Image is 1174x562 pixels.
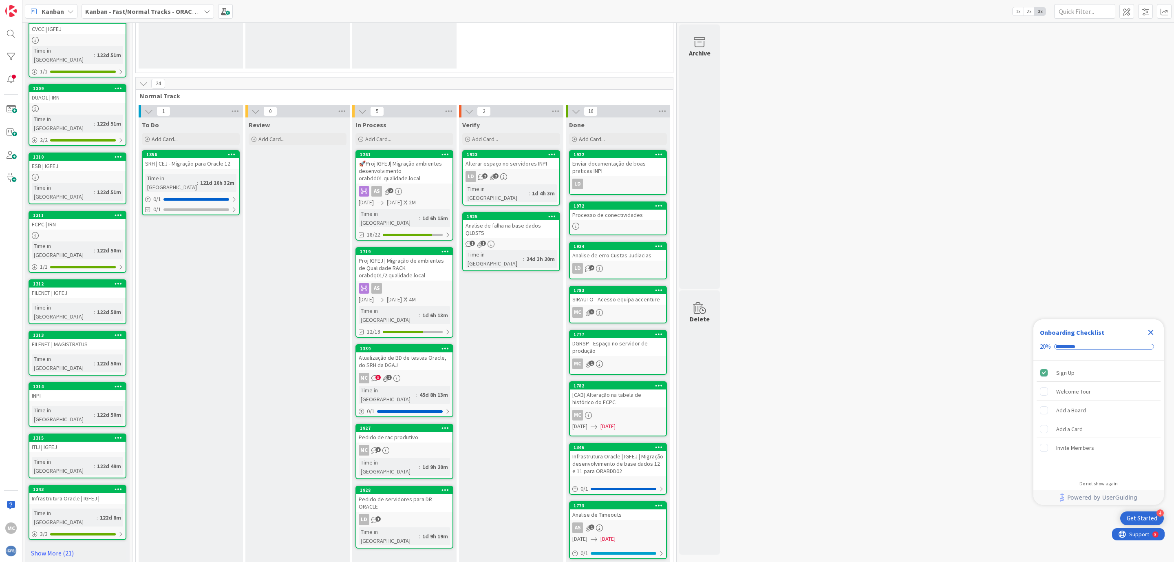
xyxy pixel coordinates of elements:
[589,361,594,366] span: 1
[574,243,666,249] div: 1924
[1056,368,1075,378] div: Sign Up
[29,434,126,452] div: 1315ITIJ | IGFEJ
[589,265,594,270] span: 2
[572,179,583,189] div: LD
[570,444,666,476] div: 1346Infrastrutura Oracle | IGFEJ | Migração desenvolvimento de base dados 12 e 11 para ORABDD02
[570,151,666,158] div: 1922
[1037,420,1161,438] div: Add a Card is incomplete.
[143,151,239,158] div: 1356
[33,384,126,389] div: 1314
[569,381,667,436] a: 1782[CAB] Alteração na tabela de histórico do FCPCMC[DATE][DATE]
[263,106,277,116] span: 0
[375,375,381,380] span: 3
[356,151,452,184] div: 1261🚀Proj IGFEJ| Migração ambientes desenvolvimento orabdd01.qualidade.local
[1033,490,1164,505] div: Footer
[29,486,126,504] div: 1343Infrastrutura Oracle | IGFEJ |
[32,183,94,201] div: Time in [GEOGRAPHIC_DATA]
[570,210,666,220] div: Processo de conectividades
[463,220,559,238] div: Analise de falha na base dados QLDSTS
[570,331,666,338] div: 1777
[29,153,126,161] div: 1310
[29,212,126,219] div: 1311
[143,151,239,169] div: 1356SRH | CEJ - Migração para Oracle 12
[570,243,666,250] div: 1924
[29,280,126,298] div: 1312FILENET | IGFEJ
[524,254,557,263] div: 24d 3h 20m
[32,115,94,133] div: Time in [GEOGRAPHIC_DATA]
[32,457,94,475] div: Time in [GEOGRAPHIC_DATA]
[355,150,453,241] a: 1261🚀Proj IGFEJ| Migração ambientes desenvolvimento orabdd01.qualidade.localAS[DATE][DATE]2MTime ...
[94,246,95,255] span: :
[95,308,123,316] div: 122d 50m
[29,211,126,273] a: 1311FCPC | IRNTime in [GEOGRAPHIC_DATA]:122d 50m1/1
[569,286,667,323] a: 1783SIRAUTO - Acesso equipa accentureMC
[29,153,126,171] div: 1310ESB | IGFEJ
[95,119,123,128] div: 122d 51m
[466,171,476,182] div: LD
[29,24,126,34] div: CVCC | IGFEJ
[463,151,559,158] div: 1923
[29,66,126,77] div: 1/1
[94,188,95,197] span: :
[356,425,452,432] div: 1927
[462,150,560,206] a: 1923Alterar espaço no servidores INPILDTime in [GEOGRAPHIC_DATA]:1d 4h 3m
[360,152,452,157] div: 1261
[32,406,94,424] div: Time in [GEOGRAPHIC_DATA]
[1067,493,1137,502] span: Powered by UserGuiding
[600,535,616,543] span: [DATE]
[356,425,452,443] div: 1927Pedido de rac produtivo
[356,283,452,294] div: AS
[359,198,374,207] span: [DATE]
[356,487,452,494] div: 1928
[29,92,126,103] div: DUAOL | IRN
[1024,7,1035,15] span: 2x
[29,135,126,145] div: 2/2
[94,308,95,316] span: :
[1037,383,1161,400] div: Welcome Tour is incomplete.
[94,462,95,471] span: :
[589,524,594,530] span: 1
[95,359,123,368] div: 122d 50m
[33,281,126,287] div: 1312
[472,135,498,143] span: Add Card...
[580,485,588,493] span: 0 / 1
[572,522,583,533] div: AS
[386,375,392,380] span: 2
[470,241,475,246] span: 1
[356,158,452,184] div: 🚀Proj IGFEJ| Migração ambientes desenvolvimento orabdd01.qualidade.local
[409,198,416,207] div: 2M
[40,136,48,144] span: 2 / 2
[145,174,197,192] div: Time in [GEOGRAPHIC_DATA]
[371,283,382,294] div: AS
[1033,361,1164,475] div: Checklist items
[570,243,666,261] div: 1924Analise de erro Custas Judiacias
[157,106,170,116] span: 1
[1040,343,1051,350] div: 20%
[29,262,126,272] div: 1/1
[570,410,666,420] div: MC
[355,424,453,479] a: 1927Pedido de rac produtivoMCTime in [GEOGRAPHIC_DATA]:1d 9h 20m
[570,331,666,356] div: 1777DGRSP - Espaço no servidor de produção
[29,332,126,350] div: 1313FILENET | MAGISTRATUS
[1056,405,1086,415] div: Add a Board
[367,230,380,239] span: 18/22
[29,339,126,350] div: FILENET | MAGISTRATUS
[29,529,126,539] div: 3/3
[466,250,523,268] div: Time in [GEOGRAPHIC_DATA]
[29,15,126,77] a: 1308CVCC | IGFEJTime in [GEOGRAPHIC_DATA]:122d 51m1/1
[32,509,97,527] div: Time in [GEOGRAPHIC_DATA]
[153,205,161,214] span: 0/1
[359,209,419,227] div: Time in [GEOGRAPHIC_DATA]
[420,462,450,471] div: 1d 9h 20m
[29,153,126,204] a: 1310ESB | IGFEJTime in [GEOGRAPHIC_DATA]:122d 51m
[359,306,419,324] div: Time in [GEOGRAPHIC_DATA]
[572,535,587,543] span: [DATE]
[29,84,126,146] a: 1309DUAOL | IRNTime in [GEOGRAPHIC_DATA]:122d 51m2/2
[467,152,559,157] div: 1923
[569,150,667,195] a: 1922Enviar documentação de boas praticas INPILD
[29,332,126,339] div: 1313
[29,493,126,504] div: Infrastrutura Oracle | IGFEJ |
[29,434,126,478] a: 1315ITIJ | IGFEJTime in [GEOGRAPHIC_DATA]:122d 49m
[33,332,126,338] div: 1313
[359,458,419,476] div: Time in [GEOGRAPHIC_DATA]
